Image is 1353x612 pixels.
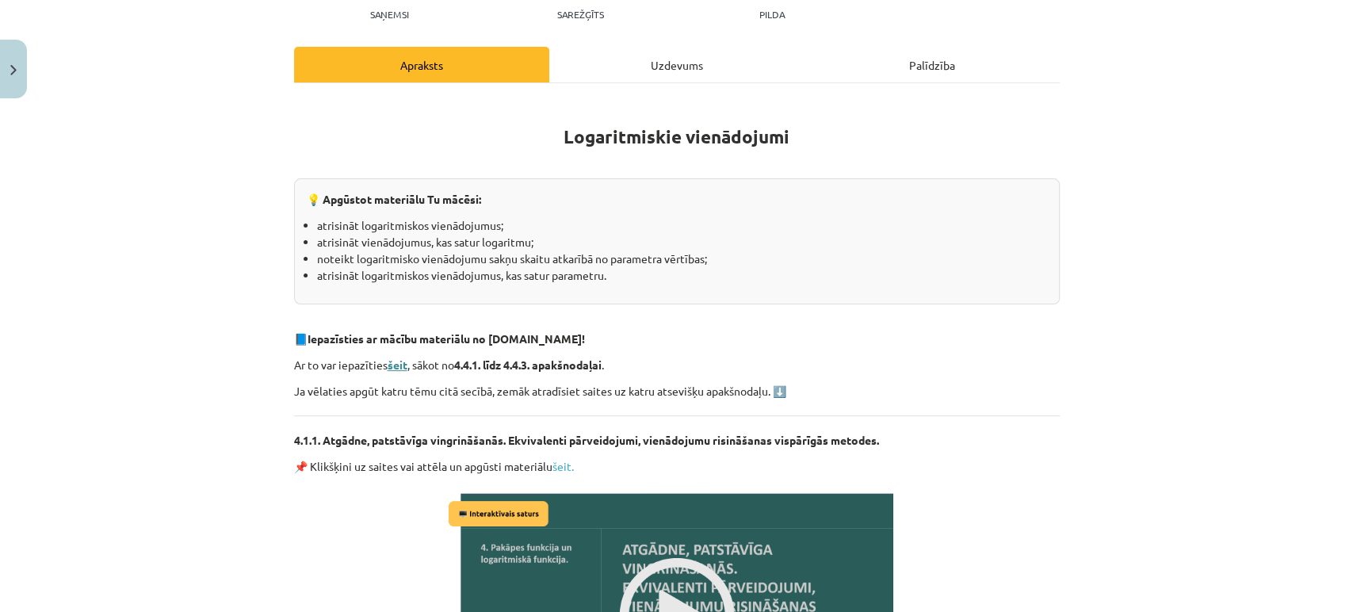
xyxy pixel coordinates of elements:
div: Uzdevums [549,47,805,82]
strong: Iepazīsties ar mācību materiālu no [DOMAIN_NAME]! [308,331,585,346]
li: atrisināt vienādojumus, kas satur logaritmu; [317,234,1047,251]
strong: 4.4.1. līdz 4.4.3. apakšnodaļai [454,358,602,372]
div: Palīdzība [805,47,1060,82]
div: Apraksts [294,47,549,82]
p: Ja vēlaties apgūt katru tēmu citā secībā, zemāk atradīsiet saites uz katru atsevišķu apakšnodaļu. ⬇️ [294,383,1060,400]
p: pilda [759,9,785,20]
p: Ar to var iepazīties , sākot no . [294,357,1060,373]
strong: Logaritmiskie vienādojumi [564,125,789,148]
li: atrisināt logaritmiskos vienādojumus; [317,217,1047,234]
img: icon-close-lesson-0947bae3869378f0d4975bcd49f059093ad1ed9edebbc8119c70593378902aed.svg [10,65,17,75]
p: Sarežģīts [557,9,604,20]
li: noteikt logaritmisko vienādojumu sakņu skaitu atkarībā no parametra vērtības; [317,251,1047,267]
li: atrisināt logaritmiskos vienādojumus, kas satur parametru. [317,267,1047,284]
p: 📘 [294,331,1060,347]
p: Saņemsi [364,9,415,20]
p: 📌 Klikšķini uz saites vai attēla un apgūsti materiālu [294,458,1060,475]
a: šeit. [552,459,574,473]
a: šeit [388,358,407,372]
strong: 4.1.1. Atgādne, patstāvīga vingrināšanās. Ekvivalenti pārveidojumi, vienādojumu risināšanas vispā... [294,433,879,447]
strong: 💡 Apgūstot materiālu Tu mācēsi: [307,192,481,206]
